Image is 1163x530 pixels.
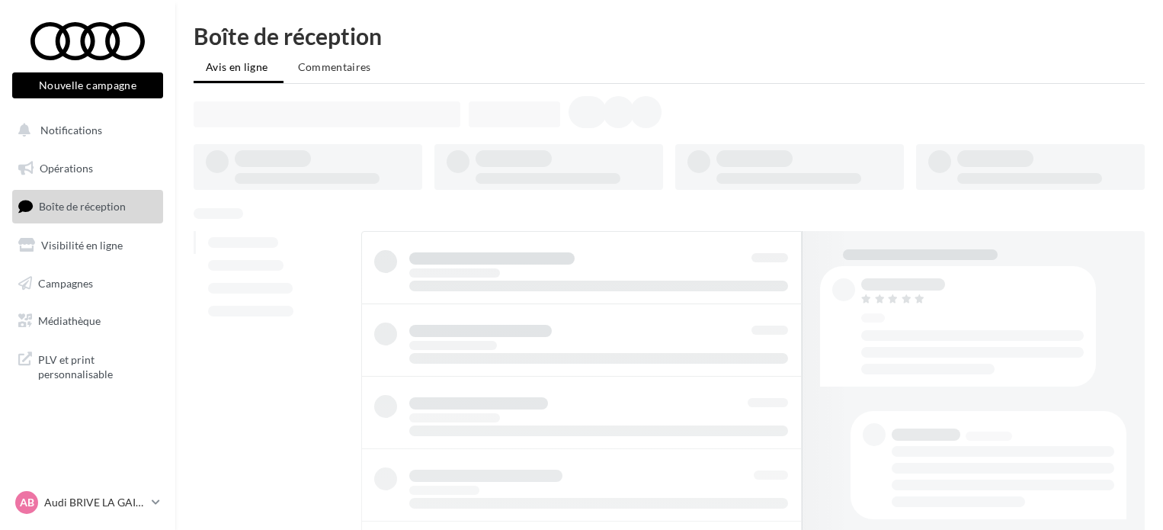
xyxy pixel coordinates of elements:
span: Médiathèque [38,314,101,327]
span: Opérations [40,162,93,175]
span: Commentaires [298,60,371,73]
span: Notifications [40,124,102,137]
button: Nouvelle campagne [12,72,163,98]
a: Visibilité en ligne [9,230,166,262]
span: Visibilité en ligne [41,239,123,252]
span: Boîte de réception [39,200,126,213]
a: AB Audi BRIVE LA GAILLARDE [12,488,163,517]
span: Campagnes [38,276,93,289]
div: Boîte de réception [194,24,1145,47]
p: Audi BRIVE LA GAILLARDE [44,495,146,510]
span: AB [20,495,34,510]
a: PLV et print personnalisable [9,343,166,388]
a: Opérations [9,153,166,185]
a: Boîte de réception [9,190,166,223]
span: PLV et print personnalisable [38,349,157,382]
button: Notifications [9,114,160,146]
a: Campagnes [9,268,166,300]
a: Médiathèque [9,305,166,337]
